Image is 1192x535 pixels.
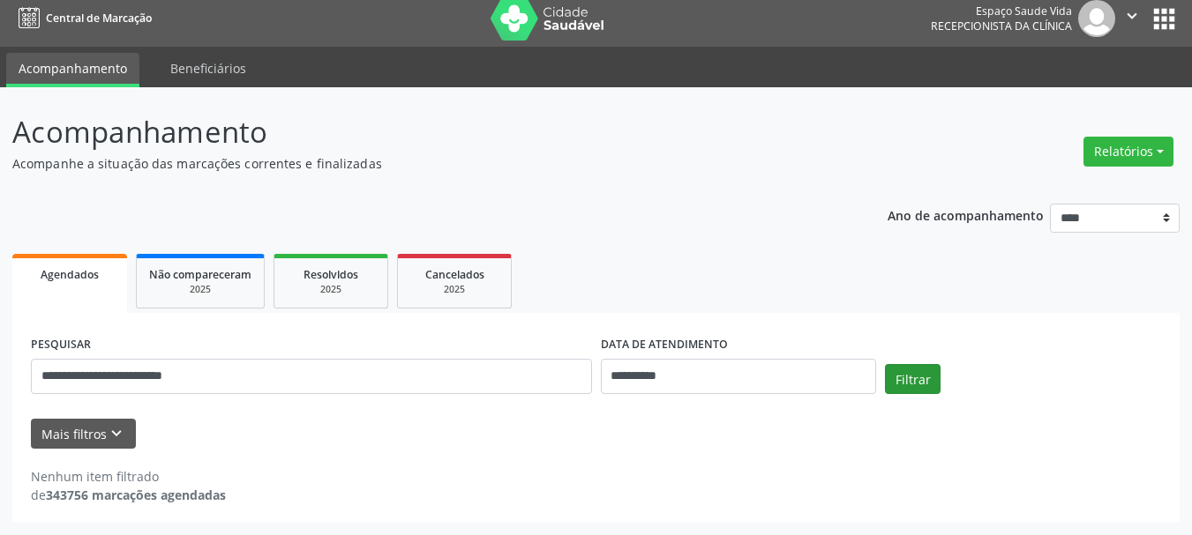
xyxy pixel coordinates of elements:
span: Resolvidos [304,267,358,282]
button: Mais filtroskeyboard_arrow_down [31,419,136,450]
strong: 343756 marcações agendadas [46,487,226,503]
label: PESQUISAR [31,331,91,359]
span: Cancelados [425,267,484,282]
p: Ano de acompanhamento [888,204,1044,226]
a: Central de Marcação [12,4,152,33]
div: 2025 [410,283,499,296]
button: Filtrar [885,364,941,394]
span: Recepcionista da clínica [931,19,1072,33]
p: Acompanhe a situação das marcações correntes e finalizadas [12,154,829,173]
i:  [1122,6,1142,26]
p: Acompanhamento [12,110,829,154]
div: 2025 [287,283,375,296]
div: Espaço Saude Vida [931,4,1072,19]
button: Relatórios [1083,137,1173,167]
a: Beneficiários [158,53,259,84]
div: 2025 [149,283,251,296]
span: Central de Marcação [46,11,152,26]
i: keyboard_arrow_down [107,424,126,443]
label: DATA DE ATENDIMENTO [601,331,728,359]
button: apps [1149,4,1180,34]
div: Nenhum item filtrado [31,467,226,486]
div: de [31,486,226,504]
span: Não compareceram [149,267,251,282]
a: Acompanhamento [6,53,139,87]
span: Agendados [41,267,99,282]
